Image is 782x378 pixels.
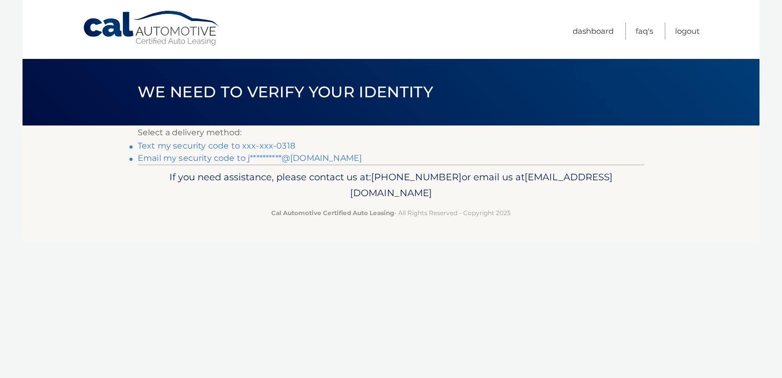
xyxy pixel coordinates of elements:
[144,207,638,218] p: - All Rights Reserved - Copyright 2025
[138,82,433,101] span: We need to verify your identity
[138,125,644,140] p: Select a delivery method:
[271,209,394,217] strong: Cal Automotive Certified Auto Leasing
[371,171,462,183] span: [PHONE_NUMBER]
[138,141,295,151] a: Text my security code to xxx-xxx-0318
[675,23,700,39] a: Logout
[573,23,614,39] a: Dashboard
[82,10,221,47] a: Cal Automotive
[144,169,638,202] p: If you need assistance, please contact us at: or email us at
[138,153,362,163] a: Email my security code to j**********@[DOMAIN_NAME]
[636,23,653,39] a: FAQ's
